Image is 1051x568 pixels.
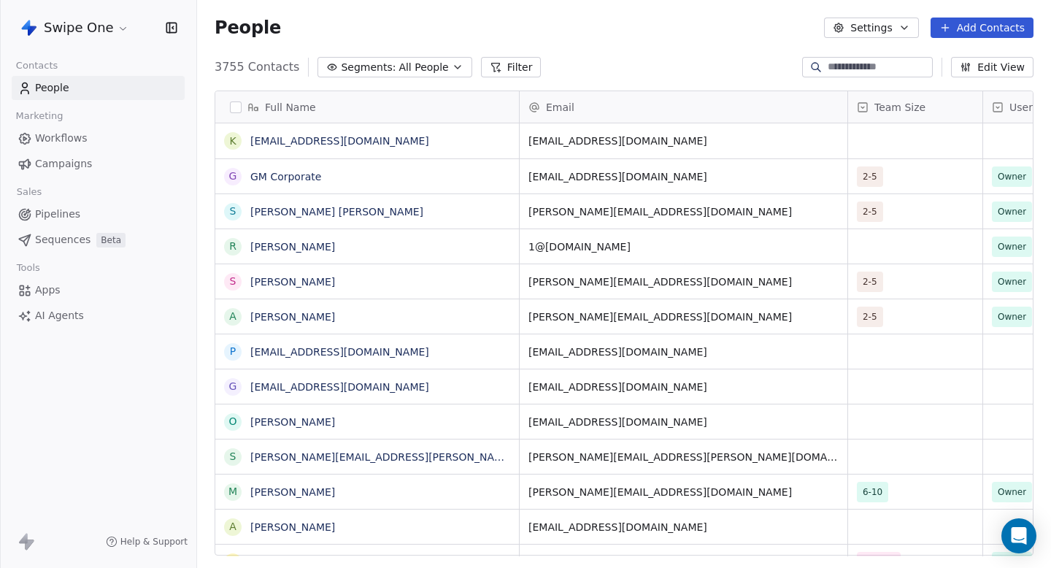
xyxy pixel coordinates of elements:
[229,169,237,184] div: G
[250,311,335,323] a: [PERSON_NAME]
[35,131,88,146] span: Workflows
[9,55,64,77] span: Contacts
[528,520,839,534] span: [EMAIL_ADDRESS][DOMAIN_NAME]
[229,239,236,254] div: R
[230,274,236,289] div: S
[96,233,126,247] span: Beta
[12,228,185,252] a: SequencesBeta
[12,126,185,150] a: Workflows
[35,207,80,222] span: Pipelines
[863,275,877,289] span: 2-5
[528,450,839,464] span: [PERSON_NAME][EMAIL_ADDRESS][PERSON_NAME][DOMAIN_NAME]
[106,536,188,548] a: Help & Support
[35,156,92,172] span: Campaigns
[863,310,877,324] span: 2-5
[998,204,1026,219] span: Owner
[12,152,185,176] a: Campaigns
[229,379,237,394] div: g
[863,204,877,219] span: 2-5
[250,206,423,218] a: [PERSON_NAME] [PERSON_NAME]
[528,345,839,359] span: [EMAIL_ADDRESS][DOMAIN_NAME]
[250,381,429,393] a: [EMAIL_ADDRESS][DOMAIN_NAME]
[528,239,839,254] span: 1@[DOMAIN_NAME]
[228,484,237,499] div: M
[12,202,185,226] a: Pipelines
[951,57,1033,77] button: Edit View
[824,18,918,38] button: Settings
[250,486,335,498] a: [PERSON_NAME]
[10,181,48,203] span: Sales
[9,105,69,127] span: Marketing
[528,169,839,184] span: [EMAIL_ADDRESS][DOMAIN_NAME]
[35,80,69,96] span: People
[520,91,847,123] div: Email
[528,134,839,148] span: [EMAIL_ADDRESS][DOMAIN_NAME]
[399,60,448,75] span: All People
[874,100,925,115] span: Team Size
[215,58,299,76] span: 3755 Contacts
[35,283,61,298] span: Apps
[546,100,574,115] span: Email
[230,204,236,219] div: S
[528,275,839,289] span: [PERSON_NAME][EMAIL_ADDRESS][DOMAIN_NAME]
[528,380,839,394] span: [EMAIL_ADDRESS][DOMAIN_NAME]
[250,135,429,147] a: [EMAIL_ADDRESS][DOMAIN_NAME]
[229,309,236,324] div: A
[250,451,598,463] a: [PERSON_NAME][EMAIL_ADDRESS][PERSON_NAME][DOMAIN_NAME]
[35,308,84,323] span: AI Agents
[250,241,335,253] a: [PERSON_NAME]
[12,278,185,302] a: Apps
[230,449,236,464] div: s
[528,415,839,429] span: [EMAIL_ADDRESS][DOMAIN_NAME]
[10,257,46,279] span: Tools
[250,346,429,358] a: [EMAIL_ADDRESS][DOMAIN_NAME]
[20,19,38,37] img: Swipe%20One%20Logo%201-1.svg
[250,416,335,428] a: [PERSON_NAME]
[12,304,185,328] a: AI Agents
[250,556,335,568] a: [PERSON_NAME]
[1001,518,1036,553] div: Open Intercom Messenger
[481,57,542,77] button: Filter
[18,15,132,40] button: Swipe One
[44,18,114,37] span: Swipe One
[229,134,236,149] div: k
[528,204,839,219] span: [PERSON_NAME][EMAIL_ADDRESS][DOMAIN_NAME]
[265,100,316,115] span: Full Name
[215,123,520,556] div: grid
[229,519,236,534] div: A
[528,310,839,324] span: [PERSON_NAME][EMAIL_ADDRESS][DOMAIN_NAME]
[341,60,396,75] span: Segments:
[215,17,281,39] span: People
[120,536,188,548] span: Help & Support
[998,239,1026,254] span: Owner
[250,521,335,533] a: [PERSON_NAME]
[250,276,335,288] a: [PERSON_NAME]
[998,169,1026,184] span: Owner
[998,310,1026,324] span: Owner
[250,171,321,183] a: GM Corporate
[863,485,882,499] span: 6-10
[863,169,877,184] span: 2-5
[228,414,236,429] div: O
[230,344,236,359] div: p
[998,485,1026,499] span: Owner
[848,91,982,123] div: Team Size
[215,91,519,123] div: Full Name
[35,232,91,247] span: Sequences
[931,18,1033,38] button: Add Contacts
[12,76,185,100] a: People
[528,485,839,499] span: [PERSON_NAME][EMAIL_ADDRESS][DOMAIN_NAME]
[998,275,1026,289] span: Owner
